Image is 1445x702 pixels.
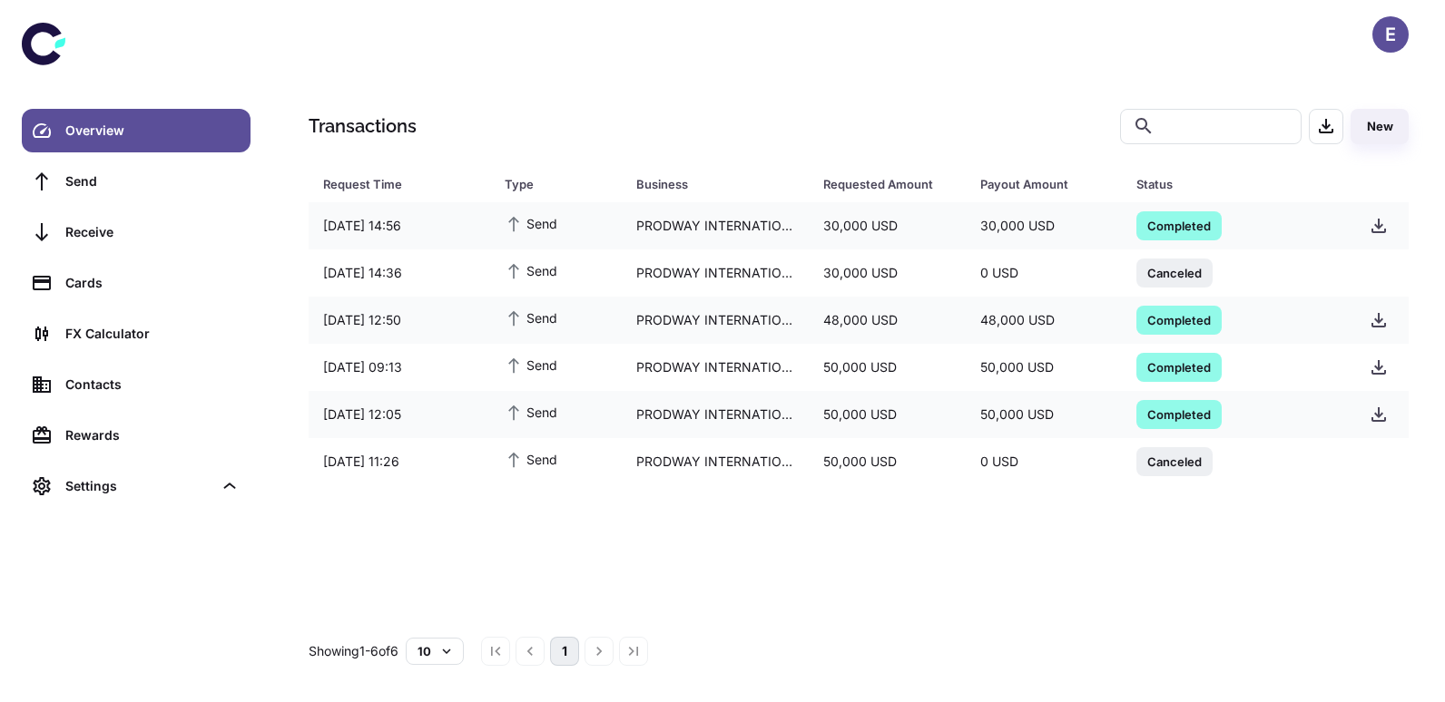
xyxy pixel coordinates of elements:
a: Overview [22,109,251,152]
span: Status [1136,171,1333,197]
span: Send [505,402,557,422]
a: Cards [22,261,251,305]
div: [DATE] 11:26 [309,444,490,479]
div: Requested Amount [823,171,934,197]
div: 50,000 USD [809,350,965,385]
div: Receive [65,222,240,242]
span: Payout Amount [980,171,1115,197]
div: 30,000 USD [809,209,965,243]
a: Rewards [22,414,251,457]
span: Send [505,449,557,469]
div: Cards [65,273,240,293]
h1: Transactions [309,112,417,140]
div: 50,000 USD [966,350,1122,385]
p: Showing 1-6 of 6 [309,641,398,661]
span: Canceled [1136,452,1213,470]
div: Contacts [65,375,240,395]
div: [DATE] 12:50 [309,303,490,337]
span: Send [505,213,557,233]
div: 50,000 USD [809,444,965,479]
div: Settings [65,476,212,496]
span: Send [505,307,557,327]
span: Type [505,171,614,197]
button: E [1372,16,1409,53]
span: Completed [1136,405,1222,423]
div: Rewards [65,425,240,445]
div: Status [1136,171,1310,197]
div: [DATE] 14:36 [309,256,490,290]
div: PRODWAY INTERNATIONAL [622,303,810,337]
div: [DATE] 12:05 [309,397,490,432]
a: Send [22,160,251,203]
div: Overview [65,121,240,141]
div: Request Time [323,171,459,197]
div: PRODWAY INTERNATIONAL [622,209,810,243]
div: PRODWAY INTERNATIONAL [622,256,810,290]
div: 30,000 USD [966,209,1122,243]
a: Receive [22,210,251,254]
span: Send [505,355,557,375]
button: New [1351,109,1409,144]
div: 0 USD [966,444,1122,479]
div: Payout Amount [980,171,1091,197]
div: 50,000 USD [809,397,965,432]
div: 48,000 USD [809,303,965,337]
div: Type [505,171,591,197]
div: 48,000 USD [966,303,1122,337]
div: 50,000 USD [966,397,1122,432]
span: Request Time [323,171,483,197]
div: [DATE] 14:56 [309,209,490,243]
span: Completed [1136,310,1222,328]
div: Settings [22,464,251,508]
a: FX Calculator [22,312,251,356]
div: FX Calculator [65,324,240,344]
button: page 1 [550,637,579,666]
div: PRODWAY INTERNATIONAL [622,397,810,432]
span: Requested Amount [823,171,958,197]
span: Send [505,260,557,280]
button: 10 [406,638,464,665]
span: Canceled [1136,263,1213,281]
div: PRODWAY INTERNATIONAL [622,444,810,479]
span: Completed [1136,216,1222,234]
div: 0 USD [966,256,1122,290]
div: Send [65,171,240,191]
div: [DATE] 09:13 [309,350,490,385]
nav: pagination navigation [478,637,651,666]
a: Contacts [22,363,251,406]
div: PRODWAY INTERNATIONAL [622,350,810,385]
div: 30,000 USD [809,256,965,290]
span: Completed [1136,357,1222,375]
